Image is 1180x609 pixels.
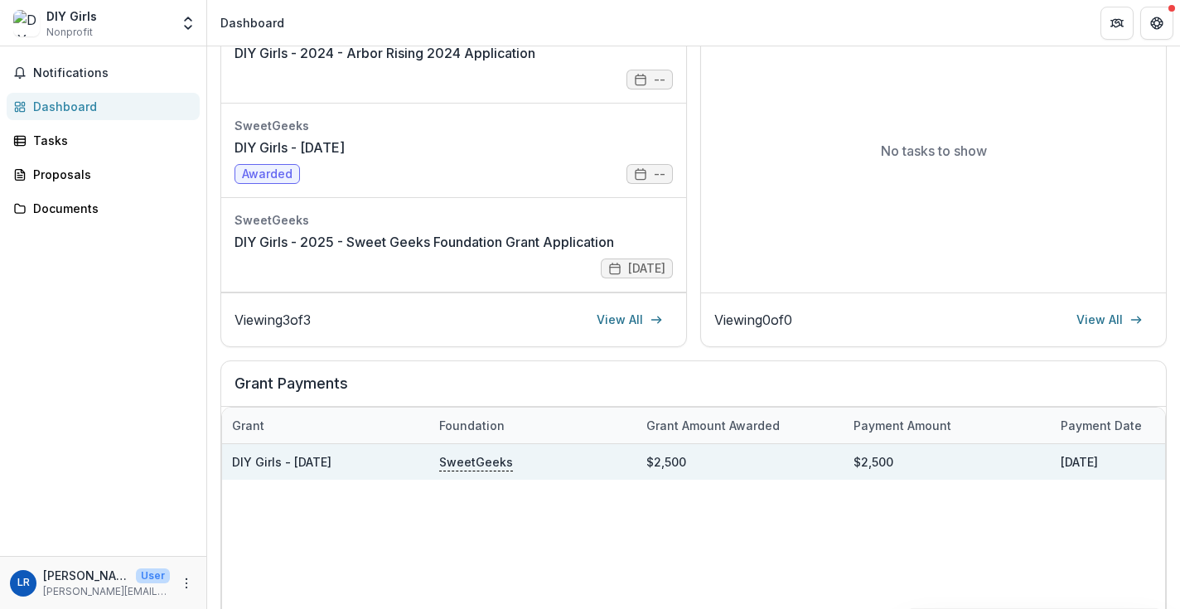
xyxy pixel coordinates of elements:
p: [PERSON_NAME][EMAIL_ADDRESS][DOMAIN_NAME] [43,584,170,599]
a: DIY Girls - 2025 - Sweet Geeks Foundation Grant Application [235,232,614,252]
div: Foundation [429,417,515,434]
div: Payment Amount [844,417,961,434]
div: Dashboard [33,98,186,115]
p: Viewing 0 of 0 [714,310,792,330]
h2: Grant Payments [235,375,1153,406]
button: Get Help [1140,7,1173,40]
p: User [136,568,170,583]
a: View All [1066,307,1153,333]
a: DIY Girls - [DATE] [232,455,331,469]
div: Foundation [429,408,636,443]
a: View All [587,307,673,333]
div: Grant [222,417,274,434]
div: Grant amount awarded [636,408,844,443]
a: Dashboard [7,93,200,120]
p: SweetGeeks [439,452,513,471]
div: Dashboard [220,14,284,31]
a: DIY Girls - 2024 - Arbor Rising 2024 Application [235,43,535,63]
nav: breadcrumb [214,11,291,35]
a: Tasks [7,127,200,154]
p: [PERSON_NAME] [43,567,129,584]
span: Notifications [33,66,193,80]
div: $2,500 [636,444,844,480]
div: Leticia Rodriguez [17,578,30,588]
img: DIY Girls [13,10,40,36]
div: Payment date [1051,417,1152,434]
div: Payment Amount [844,408,1051,443]
div: Grant [222,408,429,443]
a: DIY Girls - [DATE] [235,138,345,157]
a: Proposals [7,161,200,188]
div: Proposals [33,166,186,183]
div: Documents [33,200,186,217]
p: No tasks to show [881,141,987,161]
span: Nonprofit [46,25,93,40]
div: Tasks [33,132,186,149]
div: DIY Girls [46,7,97,25]
p: Viewing 3 of 3 [235,310,311,330]
div: $2,500 [844,444,1051,480]
div: Grant amount awarded [636,417,790,434]
button: Notifications [7,60,200,86]
button: More [177,573,196,593]
button: Partners [1100,7,1134,40]
a: Documents [7,195,200,222]
button: Open entity switcher [177,7,200,40]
